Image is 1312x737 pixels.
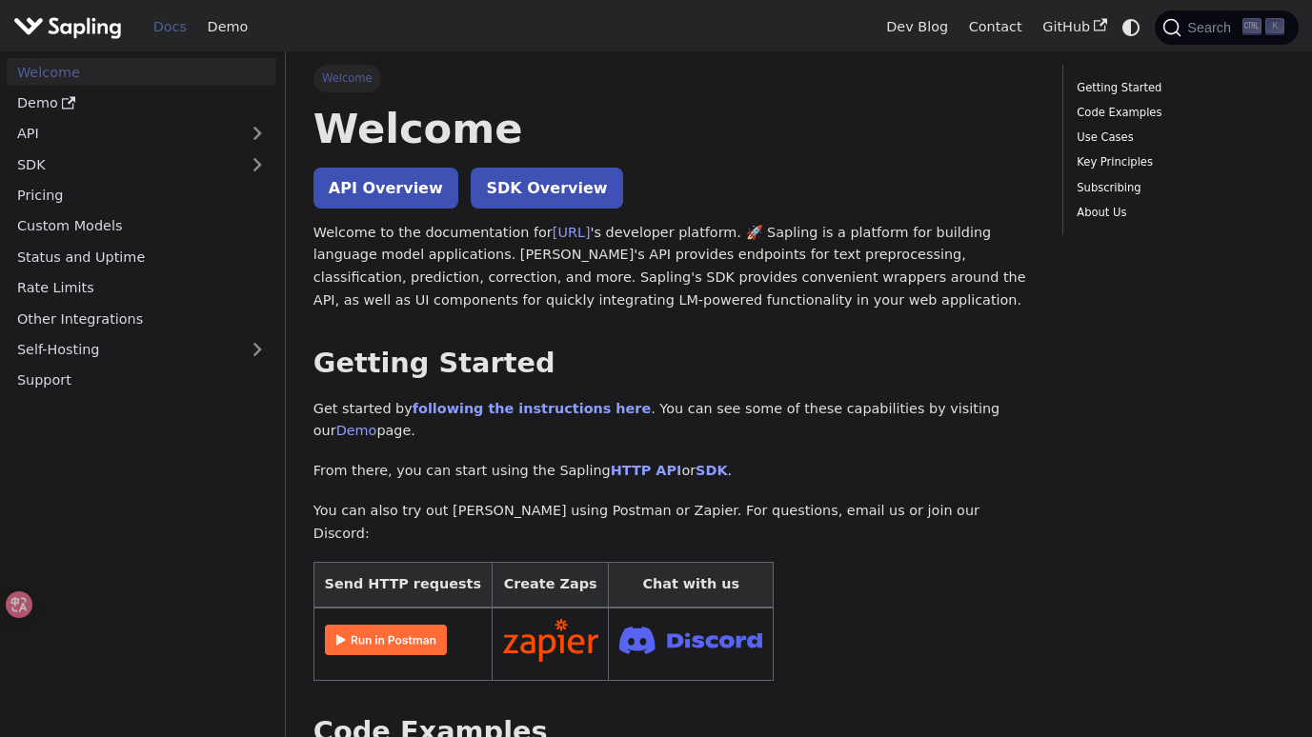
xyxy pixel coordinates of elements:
a: Subscribing [1077,179,1278,197]
img: Connect in Zapier [503,619,598,663]
a: HTTP API [611,463,682,478]
button: Expand sidebar category 'API' [238,120,276,148]
a: Support [7,367,276,394]
span: Welcome [313,65,381,91]
p: You can also try out [PERSON_NAME] using Postman or Zapier. For questions, email us or join our D... [313,500,1035,546]
a: SDK [7,150,238,178]
a: SDK [696,463,727,478]
a: GitHub [1032,12,1117,42]
a: Demo [197,12,258,42]
a: Other Integrations [7,305,276,332]
img: Sapling.ai [13,13,122,41]
span: Search [1181,20,1242,35]
button: Search (Ctrl+K) [1155,10,1298,45]
p: From there, you can start using the Sapling or . [313,460,1035,483]
img: Run in Postman [325,625,447,655]
button: Switch between dark and light mode (currently system mode) [1118,13,1145,41]
th: Chat with us [609,563,774,608]
button: Expand sidebar category 'SDK' [238,150,276,178]
kbd: K [1265,18,1284,35]
a: Getting Started [1077,79,1278,97]
a: Rate Limits [7,274,276,302]
h1: Welcome [313,103,1035,154]
a: Use Cases [1077,129,1278,147]
nav: Breadcrumbs [313,65,1035,91]
a: API [7,120,238,148]
a: Welcome [7,58,276,86]
a: About Us [1077,204,1278,222]
a: Code Examples [1077,104,1278,122]
a: SDK Overview [471,168,622,209]
a: following the instructions here [413,401,651,416]
a: Docs [143,12,197,42]
p: Get started by . You can see some of these capabilities by visiting our page. [313,398,1035,444]
a: API Overview [313,168,458,209]
a: Demo [336,423,377,438]
p: Welcome to the documentation for 's developer platform. 🚀 Sapling is a platform for building lang... [313,222,1035,312]
img: Join Discord [619,621,762,660]
h2: Getting Started [313,347,1035,381]
a: Sapling.ai [13,13,129,41]
a: Self-Hosting [7,336,276,364]
a: Contact [959,12,1033,42]
a: Status and Uptime [7,243,276,270]
th: Create Zaps [492,563,609,608]
a: Key Principles [1077,153,1278,171]
a: Pricing [7,182,276,209]
a: Custom Models [7,212,276,240]
a: [URL] [553,225,591,240]
a: Demo [7,90,276,117]
th: Send HTTP requests [313,563,492,608]
a: Dev Blog [876,12,958,42]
